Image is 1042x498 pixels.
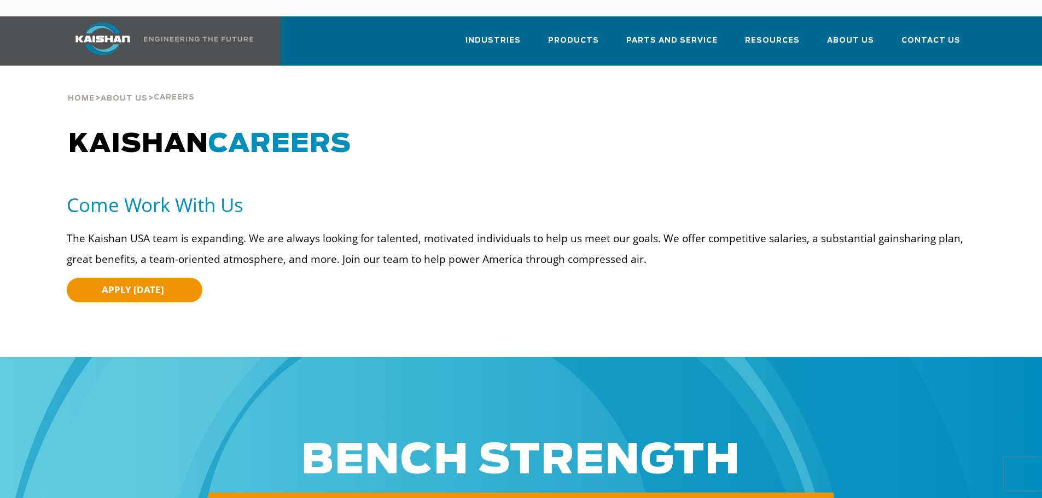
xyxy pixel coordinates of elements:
span: Products [548,34,599,47]
img: kaishan logo [62,22,144,55]
a: Parts and Service [626,26,718,63]
a: Contact Us [901,26,960,63]
img: Engineering the future [144,37,253,42]
a: Kaishan USA [62,16,255,66]
span: KAISHAN [68,131,351,157]
span: Contact Us [901,34,960,47]
p: The Kaishan USA team is expanding. We are always looking for talented, motivated individuals to h... [67,228,986,269]
a: APPLY [DATE] [67,278,202,302]
a: About Us [101,93,148,103]
span: About Us [101,95,148,102]
span: Home [68,95,95,102]
span: APPLY [DATE] [102,283,164,296]
a: Products [548,26,599,63]
span: Resources [745,34,800,47]
div: > > [68,66,195,107]
a: About Us [827,26,874,63]
a: Resources [745,26,800,63]
span: CAREERS [208,131,351,157]
a: Industries [465,26,521,63]
h5: Come Work With Us [67,192,986,217]
span: Industries [465,34,521,47]
span: Parts and Service [626,34,718,47]
span: Careers [154,94,195,101]
span: About Us [827,34,874,47]
a: Home [68,93,95,103]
